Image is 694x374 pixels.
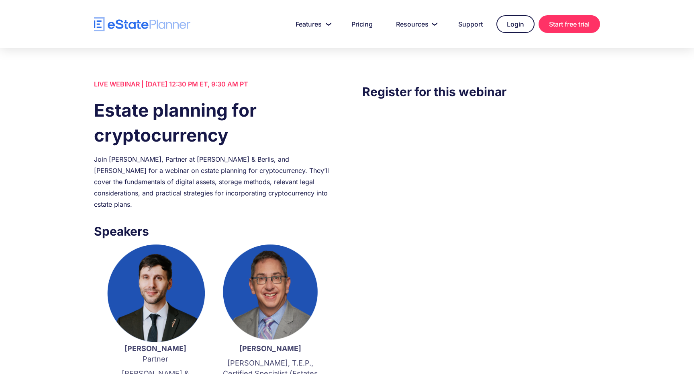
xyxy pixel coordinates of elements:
p: Partner [106,343,205,364]
a: Pricing [342,16,382,32]
h3: Speakers [94,222,332,240]
a: Start free trial [539,15,600,33]
a: Resources [386,16,445,32]
h1: Estate planning for cryptocurrency [94,98,332,148]
div: LIVE WEBINAR | [DATE] 12:30 PM ET, 9:30 AM PT [94,78,332,90]
a: Login [496,15,535,33]
strong: [PERSON_NAME] [125,344,186,353]
a: Features [286,16,338,32]
h3: Register for this webinar [362,82,600,101]
strong: [PERSON_NAME] [239,344,301,353]
div: Join [PERSON_NAME], Partner at [PERSON_NAME] & Berlis, and [PERSON_NAME] for a webinar on estate ... [94,154,332,210]
a: Support [449,16,492,32]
